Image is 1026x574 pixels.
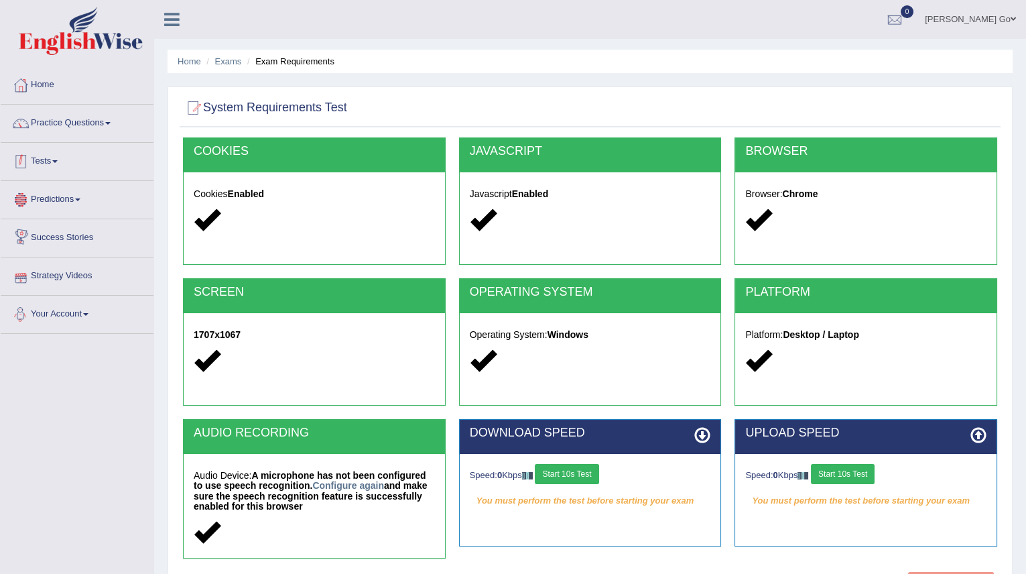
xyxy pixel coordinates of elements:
img: ajax-loader-fb-connection.gif [522,472,533,479]
a: Tests [1,143,153,176]
strong: 1707x1067 [194,329,241,340]
em: You must perform the test before starting your exam [470,491,711,511]
h5: Browser: [745,189,986,199]
h5: Operating System: [470,330,711,340]
button: Start 10s Test [535,464,598,484]
h5: Audio Device: [194,471,435,512]
strong: Enabled [228,188,264,199]
div: Speed: Kbps [745,464,986,487]
li: Exam Requirements [244,55,334,68]
h2: SCREEN [194,286,435,299]
a: Predictions [1,181,153,215]
h2: BROWSER [745,145,986,158]
strong: 0 [497,470,502,480]
a: Practice Questions [1,105,153,138]
h5: Cookies [194,189,435,199]
a: Configure again [312,480,384,491]
h2: JAVASCRIPT [470,145,711,158]
strong: Enabled [512,188,548,199]
h2: UPLOAD SPEED [745,426,986,440]
h2: COOKIES [194,145,435,158]
img: ajax-loader-fb-connection.gif [797,472,808,479]
h2: PLATFORM [745,286,986,299]
button: Start 10s Test [811,464,875,484]
a: Exams [215,56,242,66]
a: Strategy Videos [1,257,153,291]
div: Speed: Kbps [470,464,711,487]
strong: A microphone has not been configured to use speech recognition. and make sure the speech recognit... [194,470,428,512]
h5: Javascript [470,189,711,199]
strong: Windows [548,329,588,340]
a: Success Stories [1,219,153,253]
a: Your Account [1,296,153,329]
h2: DOWNLOAD SPEED [470,426,711,440]
em: You must perform the test before starting your exam [745,491,986,511]
span: 0 [901,5,914,18]
a: Home [178,56,201,66]
h2: OPERATING SYSTEM [470,286,711,299]
strong: Desktop / Laptop [783,329,859,340]
strong: Chrome [783,188,818,199]
a: Home [1,66,153,100]
h5: Platform: [745,330,986,340]
strong: 0 [773,470,778,480]
h2: System Requirements Test [183,98,347,118]
h2: AUDIO RECORDING [194,426,435,440]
